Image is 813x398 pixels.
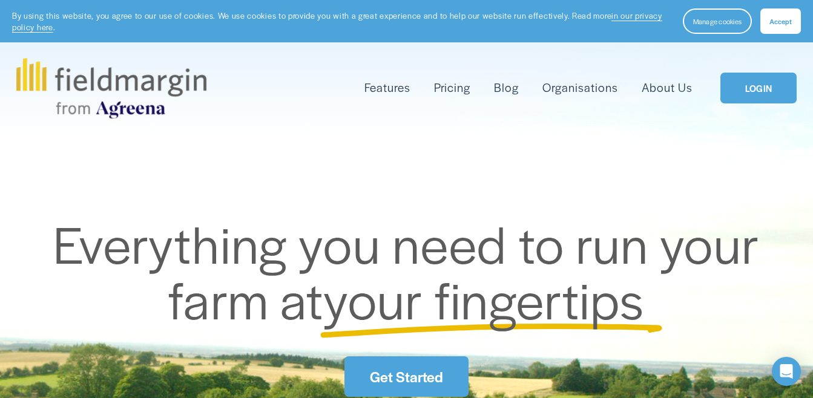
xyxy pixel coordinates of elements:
span: your fingertips [323,262,645,334]
span: Features [364,79,410,96]
a: LOGIN [720,73,797,103]
a: Organisations [542,78,618,97]
a: Blog [494,78,519,97]
img: fieldmargin.com [16,58,206,119]
a: Get Started [344,356,469,396]
div: Open Intercom Messenger [772,357,801,386]
a: Pricing [434,78,470,97]
span: Manage cookies [693,16,742,26]
a: folder dropdown [364,78,410,97]
button: Manage cookies [683,8,752,34]
p: By using this website, you agree to our use of cookies. We use cookies to provide you with a grea... [12,10,671,33]
span: Accept [769,16,792,26]
span: Everything you need to run your farm at [53,206,771,334]
a: About Us [642,78,693,97]
button: Accept [760,8,801,34]
a: in our privacy policy here [12,10,662,33]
